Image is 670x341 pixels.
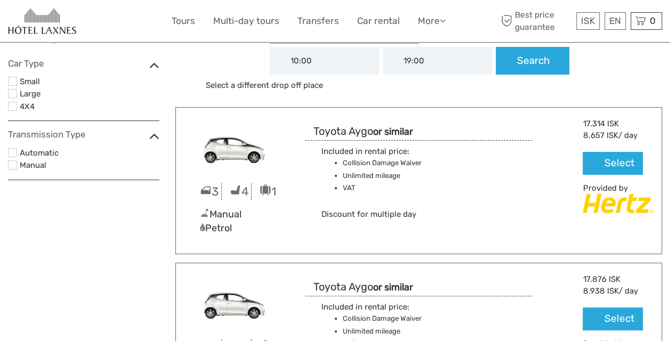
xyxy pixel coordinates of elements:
label: Automatic [20,147,159,160]
a: Select a different drop off place [201,80,327,91]
span: 0 [648,15,657,26]
div: 17.314 ISK [583,118,653,129]
a: Multi-day tours [213,13,279,29]
div: Provided by [583,183,653,194]
input: Pick up time [270,47,380,75]
div: / day [583,130,643,141]
span: Discount for multiple day [321,209,416,219]
div: 4 [222,183,252,200]
button: Select [583,307,643,330]
div: 1 [252,183,281,200]
label: 4X4 [20,100,159,114]
div: / day [583,286,643,297]
h3: Toyota Aygo [313,125,418,138]
div: 3 [192,183,222,200]
h4: Car Type [8,58,159,69]
span: Best price guarantee [498,9,574,33]
button: Open LiveChat chat widget [123,17,135,29]
li: Collision Damage Waiver [343,157,446,169]
a: Tours [172,13,195,29]
img: 654-caa16477-354d-4e52-8030-f64145add61e_logo_small.jpg [8,8,76,34]
h3: Toyota Aygo [313,280,418,294]
span: Included in rental price: [321,147,409,156]
div: Manual Petrol [192,208,281,235]
p: We're away right now. Please check back later! [15,19,120,27]
label: Manual [20,159,159,173]
div: 17.876 ISK [583,274,653,285]
a: Transfers [297,13,339,29]
img: MBMN2.png [184,274,289,333]
img: Hertz_Car_Rental.png [583,194,653,213]
li: Collision Damage Waiver [343,313,446,324]
input: Drop off time [383,47,493,75]
button: Select [583,152,643,175]
h4: Transmission Type [8,129,159,140]
span: 8.938 ISK [583,286,618,296]
a: More [418,13,446,29]
span: Included in rental price: [321,302,409,312]
img: MBMN2.png [184,118,289,177]
span: 8.657 ISK [583,131,618,140]
label: Large [20,87,159,101]
div: EN [604,12,626,30]
strong: or similar [373,126,413,137]
li: Unlimited mileage [343,326,446,337]
span: ISK [581,15,595,26]
li: VAT [343,182,446,194]
label: Small [20,75,159,89]
li: Unlimited mileage [343,170,446,182]
strong: or similar [373,281,413,293]
a: Car rental [357,13,400,29]
button: Search [496,47,569,75]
